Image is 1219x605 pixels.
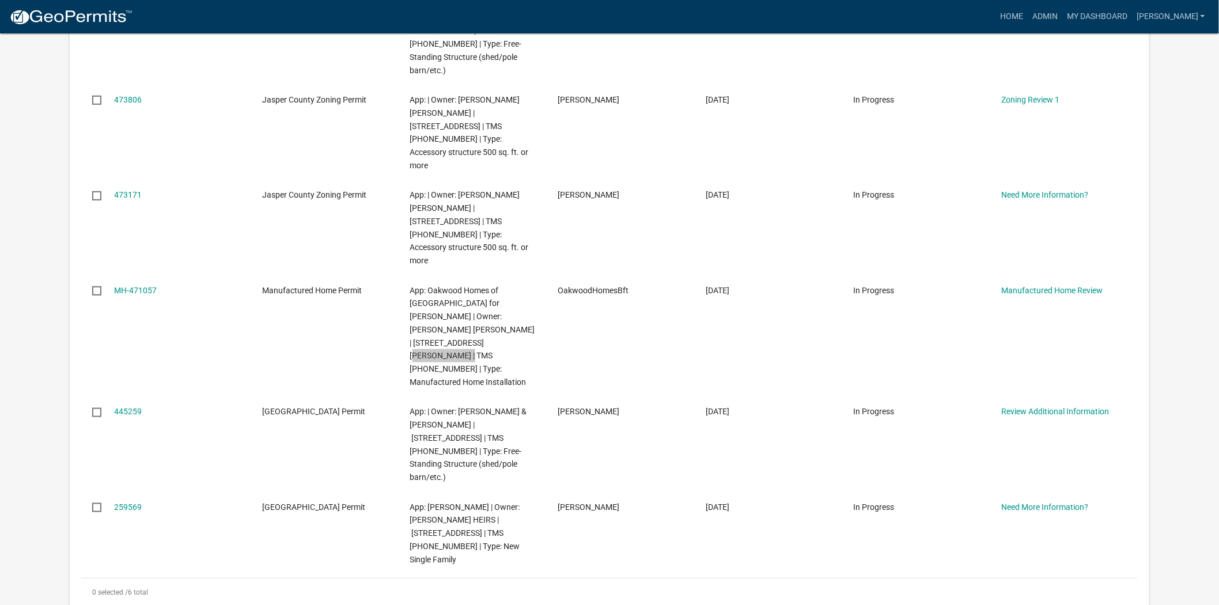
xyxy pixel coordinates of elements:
span: Placido [558,190,619,199]
span: 09/04/2025 [706,95,729,104]
span: 05/15/2024 [706,502,729,512]
a: Zoning Review 1 [1001,95,1059,104]
span: James Lawson [558,407,619,416]
a: Admin [1028,6,1062,28]
span: 07/04/2025 [706,407,729,416]
a: MH-471057 [114,286,157,295]
a: 445259 [114,407,142,416]
span: In Progress [854,190,895,199]
a: Need More Information? [1001,190,1088,199]
span: 0 selected / [92,589,128,597]
a: Review Additional Information [1001,407,1109,416]
span: 09/03/2025 [706,190,729,199]
span: App: | Owner: NUNEZ PLACIDO SANCHEZ | 572 FREEDOM PKWY | TMS 039-00-04-038 | Type: Accessory stru... [410,190,529,265]
span: Jasper County Zoning Permit [262,95,366,104]
span: App: | Owner: LAWSON JAMES & KATHRYN JTWROS | 499 OAK PARK RD | TMS 046-00-06-040 | Type: Free-St... [410,407,527,482]
a: 473171 [114,190,142,199]
span: In Progress [854,95,895,104]
a: 259569 [114,502,142,512]
span: OakwoodHomesBft [558,286,629,295]
span: Jasper County Building Permit [262,407,365,416]
a: Home [995,6,1028,28]
span: Manufactured Home Permit [262,286,362,295]
a: [PERSON_NAME] [1132,6,1210,28]
span: Jasper County Building Permit [262,502,365,512]
span: App: Glen Frazier, Sr. | Owner: JAMES MARY HEIRS | 8463 SPEEDWAY BLVD | TMS 039-00-01-022 | Type:... [410,502,520,564]
a: Manufactured Home Review [1001,286,1103,295]
span: In Progress [854,286,895,295]
span: App: Oakwood Homes of Beaufort for francisco zavala | Owner: VASQUEZ JOSE FELICITO CANALES | 205 ... [410,286,535,387]
span: App: | Owner: PARKER JOSEPH CODY | 8565 PURRYSBURG RD | TMS 028-00-01-007 | Type: Accessory struc... [410,95,529,170]
span: 08/29/2025 [706,286,729,295]
a: Need More Information? [1001,502,1088,512]
span: Jasper County Zoning Permit [262,190,366,199]
a: My Dashboard [1062,6,1132,28]
span: In Progress [854,407,895,416]
span: In Progress [854,502,895,512]
span: Glen Frazier, Sr. [558,502,619,512]
a: 473806 [114,95,142,104]
span: Joseph Cody Parker [558,95,619,104]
